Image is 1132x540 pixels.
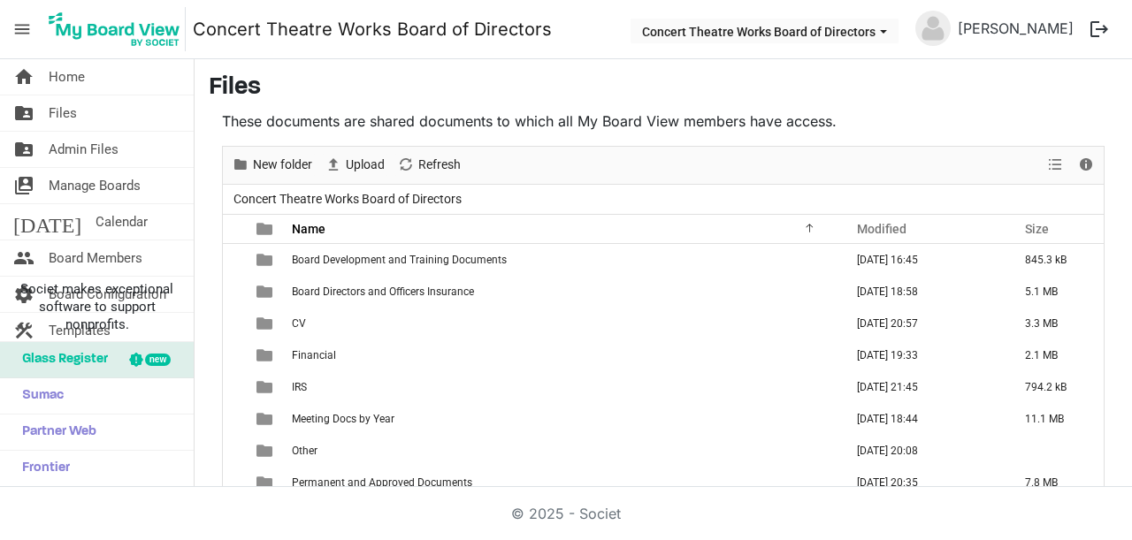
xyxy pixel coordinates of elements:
[13,451,70,486] span: Frontier
[246,371,287,403] td: is template cell column header type
[13,204,81,240] span: [DATE]
[1071,147,1101,184] div: Details
[631,19,899,43] button: Concert Theatre Works Board of Directors dropdownbutton
[222,110,1105,132] p: These documents are shared documents to which all My Board View members have access.
[391,147,467,184] div: Refresh
[287,403,838,435] td: Meeting Docs by Year is template cell column header Name
[915,11,951,46] img: no-profile-picture.svg
[145,354,171,366] div: new
[292,254,507,266] span: Board Development and Training Documents
[223,371,246,403] td: checkbox
[287,244,838,276] td: Board Development and Training Documents is template cell column header Name
[13,95,34,131] span: folder_shared
[13,59,34,95] span: home
[287,467,838,498] td: Permanent and Approved Documents is template cell column header Name
[223,435,246,467] td: checkbox
[838,244,1006,276] td: June 24, 2025 16:45 column header Modified
[394,154,464,176] button: Refresh
[96,204,148,240] span: Calendar
[43,7,186,51] img: My Board View Logo
[13,415,96,450] span: Partner Web
[13,378,64,414] span: Sumac
[1006,308,1104,339] td: 3.3 MB is template cell column header Size
[287,308,838,339] td: CV is template cell column header Name
[838,308,1006,339] td: November 06, 2023 20:57 column header Modified
[229,154,316,176] button: New folder
[287,371,838,403] td: IRS is template cell column header Name
[209,73,1118,103] h3: Files
[838,276,1006,308] td: November 14, 2023 18:58 column header Modified
[223,244,246,276] td: checkbox
[838,435,1006,467] td: November 06, 2023 20:08 column header Modified
[226,147,318,184] div: New folder
[1006,467,1104,498] td: 7.8 MB is template cell column header Size
[417,154,463,176] span: Refresh
[1006,403,1104,435] td: 11.1 MB is template cell column header Size
[951,11,1081,46] a: [PERSON_NAME]
[292,445,317,457] span: Other
[223,403,246,435] td: checkbox
[13,342,108,377] span: Glass Register
[246,244,287,276] td: is template cell column header type
[292,413,394,425] span: Meeting Docs by Year
[292,285,474,298] span: Board Directors and Officers Insurance
[838,467,1006,498] td: March 25, 2025 20:35 column header Modified
[246,276,287,308] td: is template cell column header type
[13,132,34,167] span: folder_shared
[1006,371,1104,403] td: 794.2 kB is template cell column header Size
[223,276,246,308] td: checkbox
[1006,244,1104,276] td: 845.3 kB is template cell column header Size
[49,95,77,131] span: Files
[1006,435,1104,467] td: is template cell column header Size
[43,7,193,51] a: My Board View Logo
[344,154,386,176] span: Upload
[1044,154,1066,176] button: View dropdownbutton
[246,339,287,371] td: is template cell column header type
[49,59,85,95] span: Home
[1006,339,1104,371] td: 2.1 MB is template cell column header Size
[49,240,142,276] span: Board Members
[251,154,314,176] span: New folder
[49,132,119,167] span: Admin Files
[223,308,246,339] td: checkbox
[246,435,287,467] td: is template cell column header type
[292,381,307,393] span: IRS
[318,147,391,184] div: Upload
[223,467,246,498] td: checkbox
[1081,11,1118,48] button: logout
[1006,276,1104,308] td: 5.1 MB is template cell column header Size
[230,188,465,210] span: Concert Theatre Works Board of Directors
[246,308,287,339] td: is template cell column header type
[8,280,186,333] span: Societ makes exceptional software to support nonprofits.
[292,476,472,489] span: Permanent and Approved Documents
[292,317,306,330] span: CV
[5,12,39,46] span: menu
[246,403,287,435] td: is template cell column header type
[838,371,1006,403] td: August 17, 2025 21:45 column header Modified
[1025,222,1049,236] span: Size
[838,339,1006,371] td: July 23, 2025 19:33 column header Modified
[857,222,906,236] span: Modified
[292,349,336,361] span: Financial
[223,339,246,371] td: checkbox
[287,276,838,308] td: Board Directors and Officers Insurance is template cell column header Name
[287,435,838,467] td: Other is template cell column header Name
[13,240,34,276] span: people
[1075,154,1098,176] button: Details
[13,168,34,203] span: switch_account
[1041,147,1071,184] div: View
[322,154,388,176] button: Upload
[287,339,838,371] td: Financial is template cell column header Name
[49,168,141,203] span: Manage Boards
[193,11,552,47] a: Concert Theatre Works Board of Directors
[292,222,325,236] span: Name
[511,505,621,522] a: © 2025 - Societ
[838,403,1006,435] td: July 25, 2025 18:44 column header Modified
[246,467,287,498] td: is template cell column header type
